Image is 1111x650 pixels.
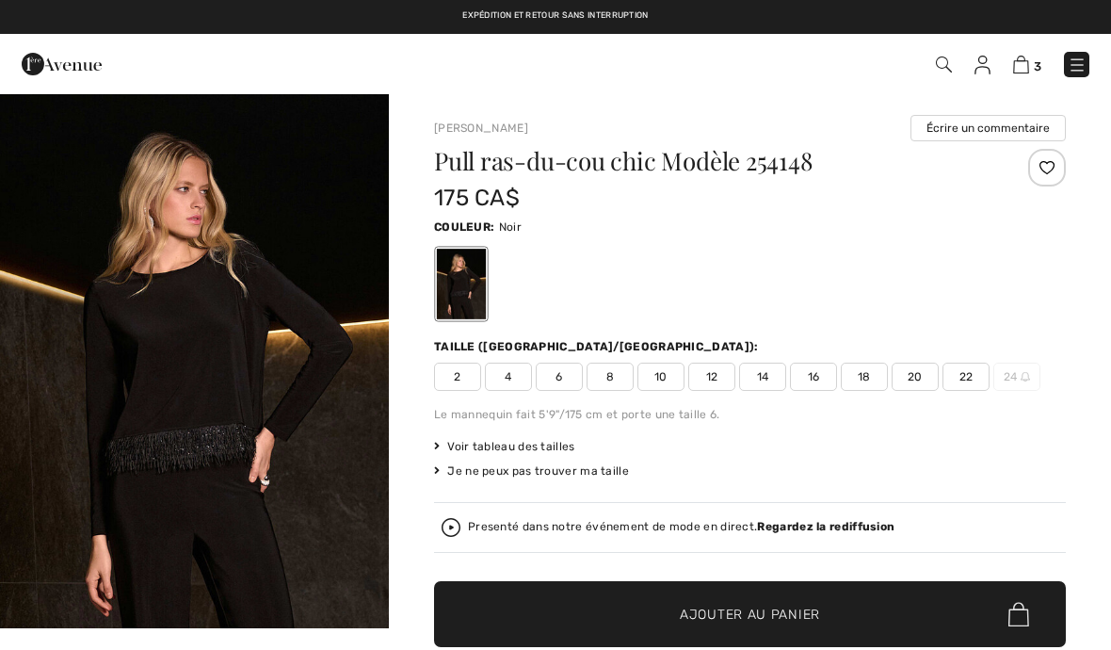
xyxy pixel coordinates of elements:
span: 24 [993,363,1040,391]
div: Le mannequin fait 5'9"/175 cm et porte une taille 6. [434,406,1066,423]
img: Mes infos [974,56,990,74]
img: Recherche [936,57,952,73]
span: 175 CA$ [434,185,520,211]
span: 2 [434,363,481,391]
span: 4 [485,363,532,391]
button: Ajouter au panier [434,581,1066,647]
img: ring-m.svg [1021,372,1030,382]
span: 14 [739,363,786,391]
span: 22 [942,363,990,391]
strong: Regardez la rediffusion [757,520,894,533]
span: Voir tableau des tailles [434,438,575,455]
span: 20 [892,363,939,391]
a: [PERSON_NAME] [434,122,528,135]
div: Noir [437,249,486,319]
span: Ajouter au panier [680,605,820,625]
img: 1ère Avenue [22,45,102,83]
span: 3 [1034,59,1041,73]
h1: Pull ras-du-cou chic Modèle 254148 [434,149,960,173]
span: 8 [587,363,634,391]
a: 1ère Avenue [22,54,102,72]
div: Je ne peux pas trouver ma taille [434,463,1066,479]
img: Panier d'achat [1013,56,1029,73]
span: 18 [841,363,888,391]
span: 16 [790,363,837,391]
img: Regardez la rediffusion [442,518,460,537]
span: 6 [536,363,583,391]
a: 3 [1013,53,1041,75]
button: Écrire un commentaire [910,115,1066,141]
span: Couleur: [434,220,494,234]
span: Noir [499,220,522,234]
span: 12 [688,363,735,391]
span: 10 [637,363,684,391]
div: Taille ([GEOGRAPHIC_DATA]/[GEOGRAPHIC_DATA]): [434,338,763,355]
div: Presenté dans notre événement de mode en direct. [468,521,894,533]
img: Menu [1068,56,1087,74]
